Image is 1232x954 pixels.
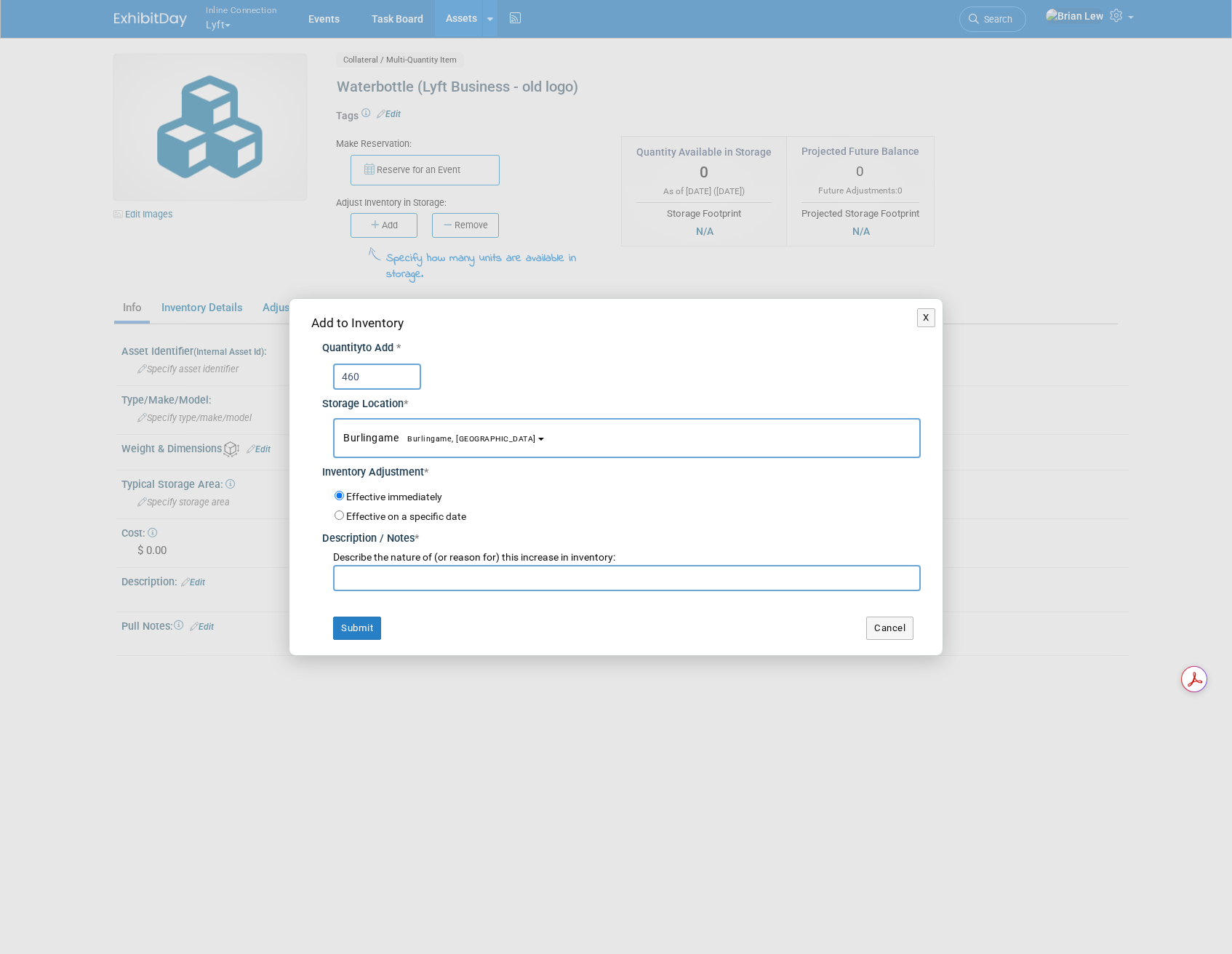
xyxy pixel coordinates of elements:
[346,490,442,505] label: Effective immediately
[333,617,381,640] button: Submit
[333,551,615,563] span: Describe the nature of (or reason for) this increase in inventory:
[322,524,921,547] div: Description / Notes
[346,510,466,522] label: Effective on a specific date
[343,432,536,444] span: Burlingame
[322,390,921,412] div: Storage Location
[866,617,913,640] button: Cancel
[917,308,935,327] button: X
[311,316,404,330] span: Add to Inventory
[362,342,393,354] span: to Add
[322,458,921,481] div: Inventory Adjustment
[399,434,536,444] span: Burlingame, [GEOGRAPHIC_DATA]
[333,418,921,458] button: BurlingameBurlingame, [GEOGRAPHIC_DATA]
[322,341,921,356] div: Quantity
